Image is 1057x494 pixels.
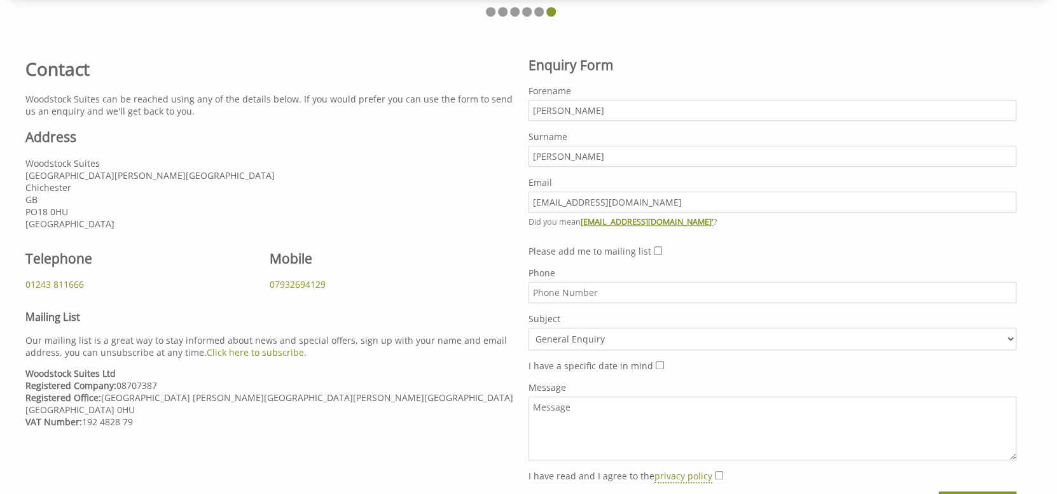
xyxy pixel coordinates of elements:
[528,267,1016,279] label: Phone
[654,470,712,483] a: privacy policy
[25,157,513,230] p: Woodstock Suites [GEOGRAPHIC_DATA][PERSON_NAME][GEOGRAPHIC_DATA] Chichester GB PO18 0HU [GEOGRAPH...
[528,56,1016,74] h2: Enquiry Form
[25,310,513,324] h3: Mailing List
[528,282,1016,303] input: Phone Number
[25,93,513,117] p: Woodstock Suites can be reached using any of the details below. If you would prefer you can use t...
[528,192,1016,213] input: Email Address
[528,245,651,257] label: Please add me to mailing list
[25,392,101,404] strong: Registered Office:
[25,278,84,290] a: 01243 811666
[528,85,1016,97] label: Forename
[528,146,1016,167] input: Surname
[207,346,304,358] a: Click here to subscribe
[528,100,1016,121] input: Forename
[528,176,1016,188] label: Email
[25,367,513,428] p: 08707387 [GEOGRAPHIC_DATA] [PERSON_NAME][GEOGRAPHIC_DATA][PERSON_NAME][GEOGRAPHIC_DATA] [GEOGRAPH...
[270,250,499,267] h2: Mobile
[25,416,82,428] strong: VAT Number:
[25,250,254,267] h2: Telephone
[528,381,1016,393] label: Message
[528,313,1016,325] label: Subject
[270,278,326,290] a: 07932694129
[25,334,513,358] p: Our mailing list is a great way to stay informed about news and special offers, sign up with your...
[25,379,116,392] strong: Registered Company:
[25,57,513,81] h1: Contact
[25,367,116,379] strong: Woodstock Suites Ltd
[25,128,513,146] h2: Address
[528,470,712,482] label: I have read and I agree to the
[581,216,714,227] strong: [EMAIL_ADDRESS][DOMAIN_NAME]'
[528,360,653,372] label: I have a specific date in mind
[528,131,1016,143] label: Surname
[528,216,1016,227] p: Did you mean ?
